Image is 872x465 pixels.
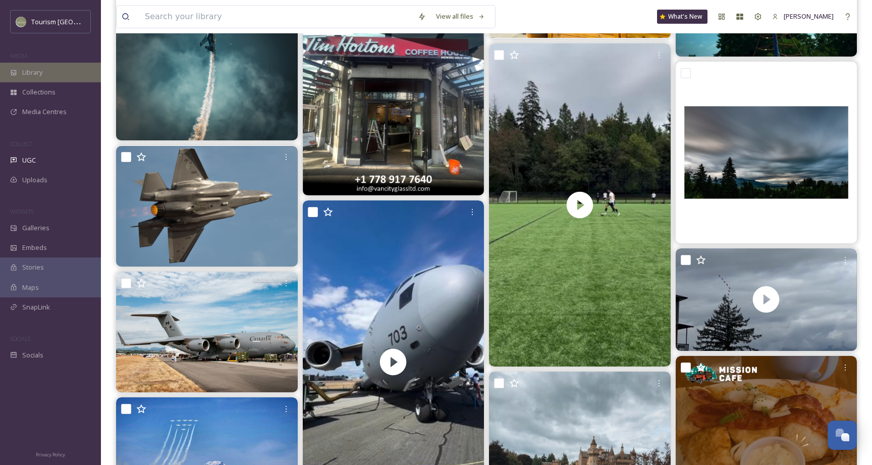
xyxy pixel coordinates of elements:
[116,146,298,267] img: Capt. Melanie Kluesner,call sign: MACH #abbotsfordairshow #f35lightningii
[828,421,857,450] button: Open Chat
[10,208,33,215] span: WIDGETS
[22,263,44,272] span: Stories
[489,43,671,367] img: thumbnail
[22,87,56,97] span: Collections
[31,17,122,26] span: Tourism [GEOGRAPHIC_DATA]
[22,156,36,165] span: UGC
[675,248,857,351] img: thumbnail
[22,243,47,252] span: Embeds
[36,451,65,458] span: Privacy Policy
[22,283,39,292] span: Maps
[22,302,50,312] span: SnapLink
[36,448,65,460] a: Privacy Policy
[16,17,26,27] img: Abbotsford_Snapsea.png
[140,6,413,28] input: Search your library
[10,140,32,147] span: COLLECT
[675,248,857,351] video: Balcony brunch with a side of sonic booms #airshows #abbotsfordairshow #frommybalcony
[657,10,707,24] a: What's New
[431,7,490,26] a: View all files
[22,223,49,233] span: Galleries
[22,68,42,77] span: Library
[767,7,839,26] a: [PERSON_NAME]
[676,62,857,243] img: Long exposure and the same view I see every day. It’s been a little over a year since I changed c...
[784,12,834,21] span: [PERSON_NAME]
[22,107,67,117] span: Media Centres
[22,350,43,360] span: Socials
[116,272,298,392] img: The rcaf_arc C-17 Globemaster III, aircraft 703, stands tall on display at the 2025 abbyairshow —...
[10,52,28,60] span: MEDIA
[489,43,671,367] video: Penalty missed. Al Nassr vs Daredevils remains 1-1 #JoinTheSSL #surreybc #bcsoccer #canadasoccer ...
[10,335,30,342] span: SOCIALS
[22,175,47,185] span: Uploads
[303,14,484,195] img: Discover top-quality Glass Shops Abbotsford 🌟 offering expert repairs, custom designs & installat...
